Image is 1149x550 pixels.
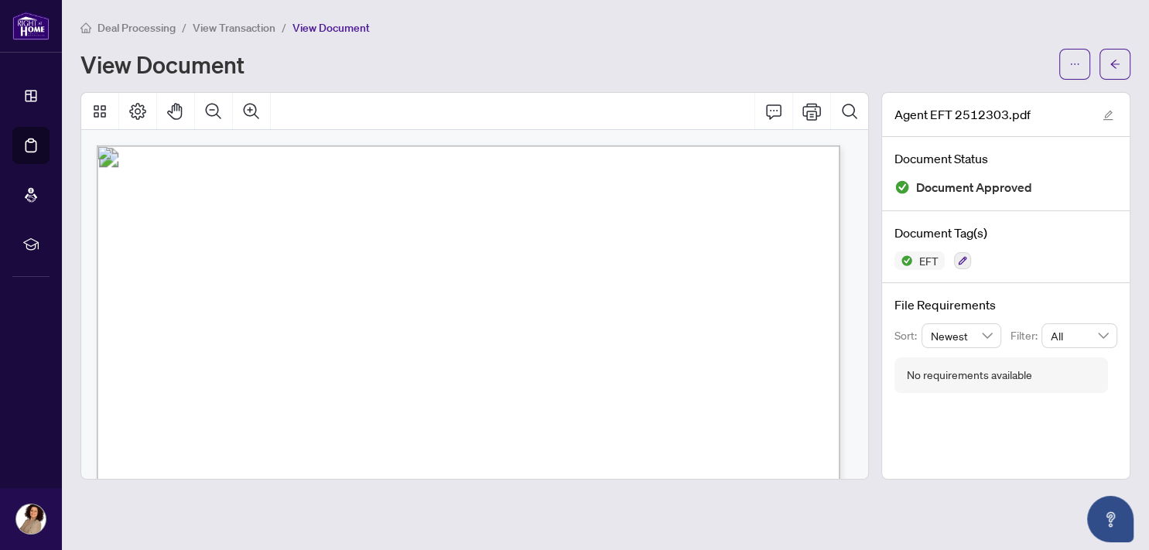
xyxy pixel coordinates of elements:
[894,251,913,270] img: Status Icon
[894,327,922,344] p: Sort:
[1011,327,1041,344] p: Filter:
[916,177,1032,198] span: Document Approved
[80,52,245,77] h1: View Document
[894,105,1031,124] span: Agent EFT 2512303.pdf
[894,295,1117,314] h4: File Requirements
[894,179,910,195] img: Document Status
[12,12,50,40] img: logo
[292,21,370,35] span: View Document
[97,21,176,35] span: Deal Processing
[894,224,1117,242] h4: Document Tag(s)
[1103,110,1113,121] span: edit
[80,22,91,33] span: home
[907,367,1032,384] div: No requirements available
[16,504,46,534] img: Profile Icon
[182,19,186,36] li: /
[1087,496,1134,542] button: Open asap
[931,324,993,347] span: Newest
[1051,324,1108,347] span: All
[282,19,286,36] li: /
[193,21,275,35] span: View Transaction
[1110,59,1120,70] span: arrow-left
[1069,59,1080,70] span: ellipsis
[894,149,1117,168] h4: Document Status
[913,255,945,266] span: EFT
